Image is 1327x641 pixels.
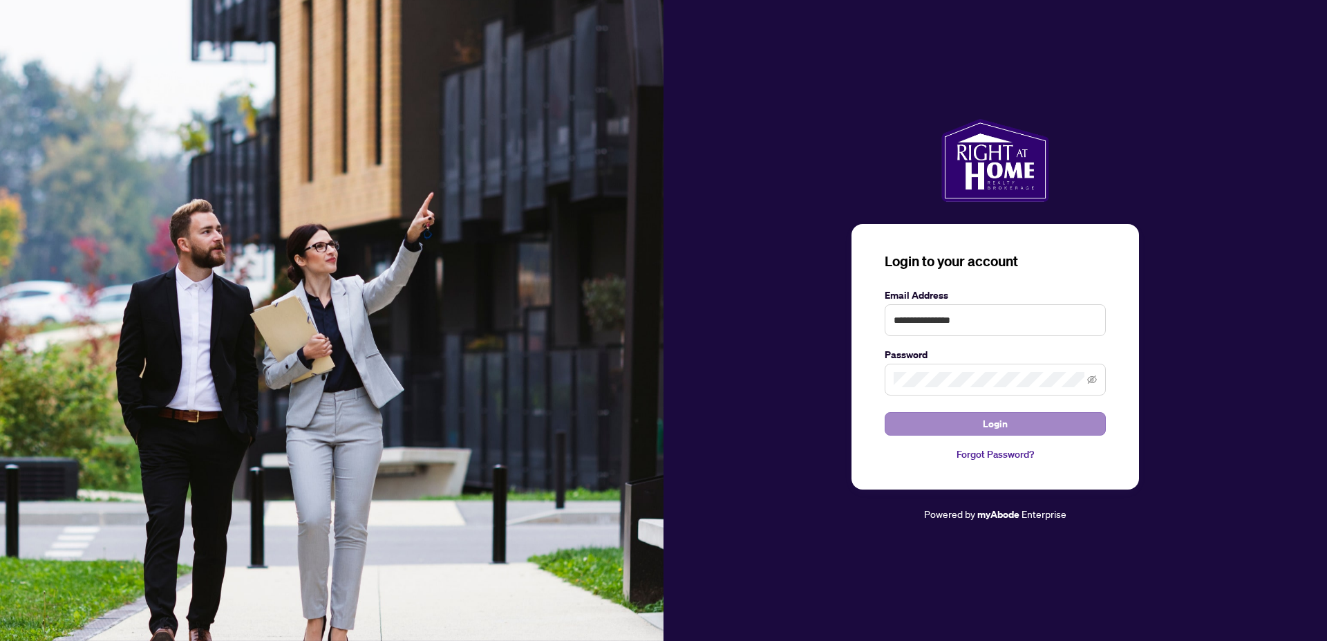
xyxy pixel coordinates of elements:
[983,413,1008,435] span: Login
[977,507,1019,522] a: myAbode
[885,288,1106,303] label: Email Address
[924,508,975,520] span: Powered by
[1087,375,1097,384] span: eye-invisible
[885,347,1106,362] label: Password
[885,412,1106,436] button: Login
[1022,508,1066,520] span: Enterprise
[885,447,1106,462] a: Forgot Password?
[941,119,1048,202] img: ma-logo
[885,252,1106,271] h3: Login to your account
